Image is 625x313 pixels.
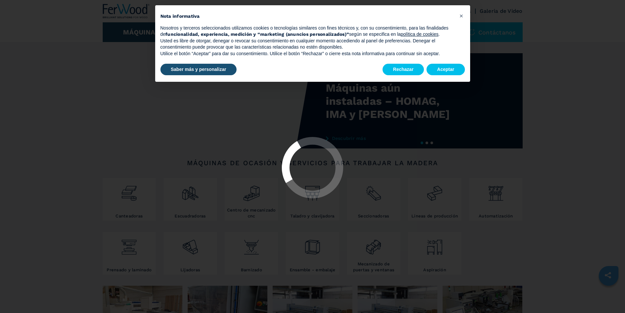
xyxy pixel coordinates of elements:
p: Utilice el botón “Aceptar” para dar su consentimiento. Utilice el botón “Rechazar” o cierre esta ... [160,51,454,57]
p: Nosotros y terceros seleccionados utilizamos cookies o tecnologías similares con fines técnicos y... [160,25,454,38]
span: × [459,12,463,20]
a: política de cookies [401,32,438,37]
p: Usted es libre de otorgar, denegar o revocar su consentimiento en cualquier momento accediendo al... [160,38,454,51]
button: Cerrar esta nota informativa [456,11,467,21]
h2: Nota informativa [160,13,454,20]
button: Rechazar [383,64,424,76]
button: Saber más y personalizar [160,64,237,76]
button: Aceptar [427,64,465,76]
strong: funcionalidad, experiencia, medición y “marketing (anuncios personalizados)” [165,32,349,37]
